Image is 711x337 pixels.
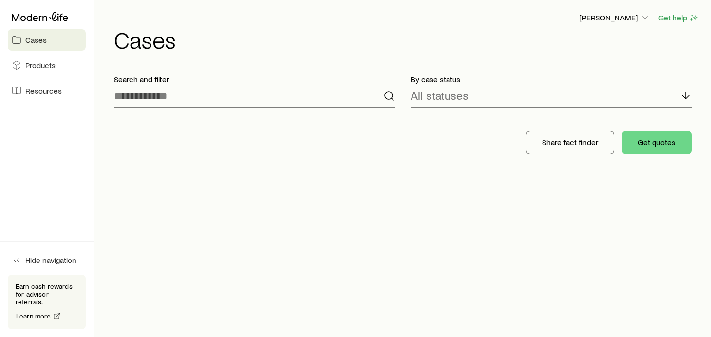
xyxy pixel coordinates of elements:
h1: Cases [114,28,699,51]
p: All statuses [411,89,468,102]
button: Get help [658,12,699,23]
span: Resources [25,86,62,95]
span: Cases [25,35,47,45]
a: Resources [8,80,86,101]
button: Get quotes [622,131,692,154]
p: [PERSON_NAME] [580,13,650,22]
p: Earn cash rewards for advisor referrals. [16,282,78,306]
span: Learn more [16,313,51,319]
p: Share fact finder [542,137,598,147]
a: Products [8,55,86,76]
p: By case status [411,75,692,84]
div: Earn cash rewards for advisor referrals.Learn more [8,275,86,329]
button: [PERSON_NAME] [579,12,650,24]
p: Search and filter [114,75,395,84]
button: Hide navigation [8,249,86,271]
button: Share fact finder [526,131,614,154]
a: Cases [8,29,86,51]
span: Hide navigation [25,255,76,265]
span: Products [25,60,56,70]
